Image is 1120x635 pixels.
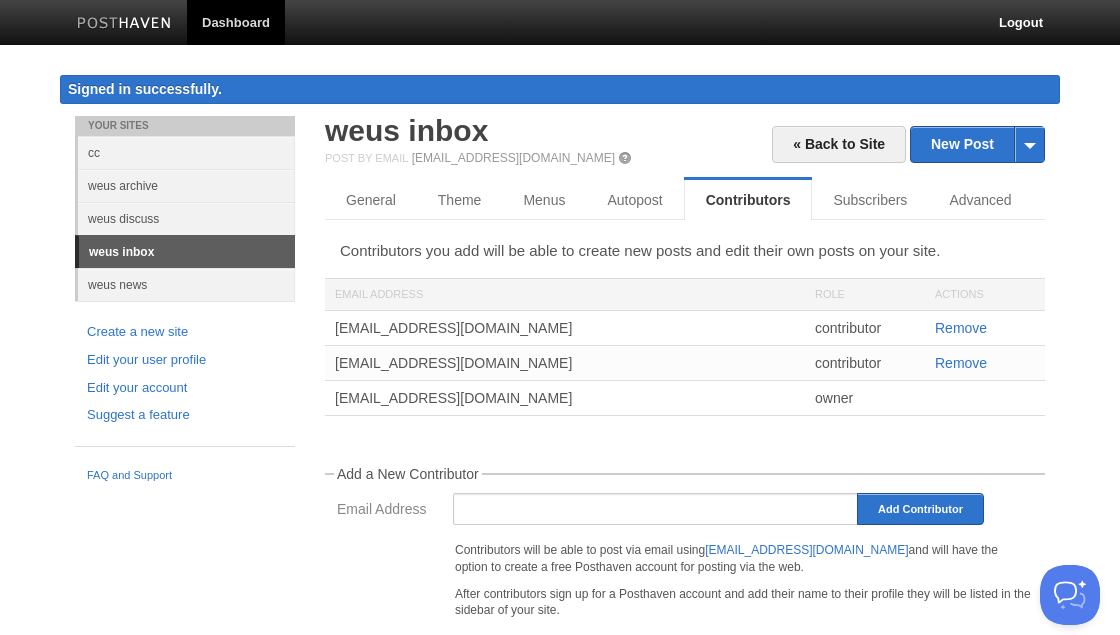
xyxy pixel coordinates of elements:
div: contributor [805,346,925,380]
div: [EMAIL_ADDRESS][DOMAIN_NAME] [325,346,805,380]
img: Posthaven-bar [77,17,172,32]
a: « Back to Site [772,126,906,163]
div: [EMAIL_ADDRESS][DOMAIN_NAME] [325,381,805,415]
div: Actions [925,279,1045,310]
a: Edit your account [87,378,283,399]
div: Role [805,279,925,310]
a: weus archive [78,169,295,202]
span: Post by Email [325,152,408,164]
a: New Post [911,127,1044,162]
a: General [325,180,417,220]
a: weus inbox [79,236,295,268]
a: weus news [78,268,295,301]
a: [EMAIL_ADDRESS][DOMAIN_NAME] [412,151,615,165]
label: Email Address [337,502,453,521]
a: Theme [417,180,503,220]
a: Remove [935,355,987,371]
div: contributor [805,311,925,345]
a: FAQ and Support [87,467,283,485]
p: Contributors will be able to post via email using and will have the option to create a free Posth... [455,542,1033,576]
a: Advanced [928,180,1032,220]
a: cc [78,136,295,169]
a: Subscribers [812,180,928,220]
legend: Add a New Contributor [334,467,482,481]
a: Contributors [684,180,813,220]
input: Add Contributor [857,493,984,525]
iframe: Help Scout Beacon - Open [1040,565,1100,625]
a: Menus [502,180,586,220]
a: weus inbox [325,114,488,147]
div: Signed in successfully. [60,75,1060,104]
a: weus discuss [78,202,295,235]
a: Edit your user profile [87,350,283,371]
a: [EMAIL_ADDRESS][DOMAIN_NAME] [705,543,908,557]
a: Remove [935,320,987,336]
li: Your Sites [75,116,295,136]
div: owner [805,381,925,415]
div: Email Address [325,279,805,310]
p: Contributors you add will be able to create new posts and edit their own posts on your site. [340,240,1030,261]
div: [EMAIL_ADDRESS][DOMAIN_NAME] [325,311,805,345]
a: Autopost [586,180,683,220]
p: After contributors sign up for a Posthaven account and add their name to their profile they will ... [455,586,1033,620]
a: Suggest a feature [87,405,283,426]
a: Create a new site [87,322,283,343]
